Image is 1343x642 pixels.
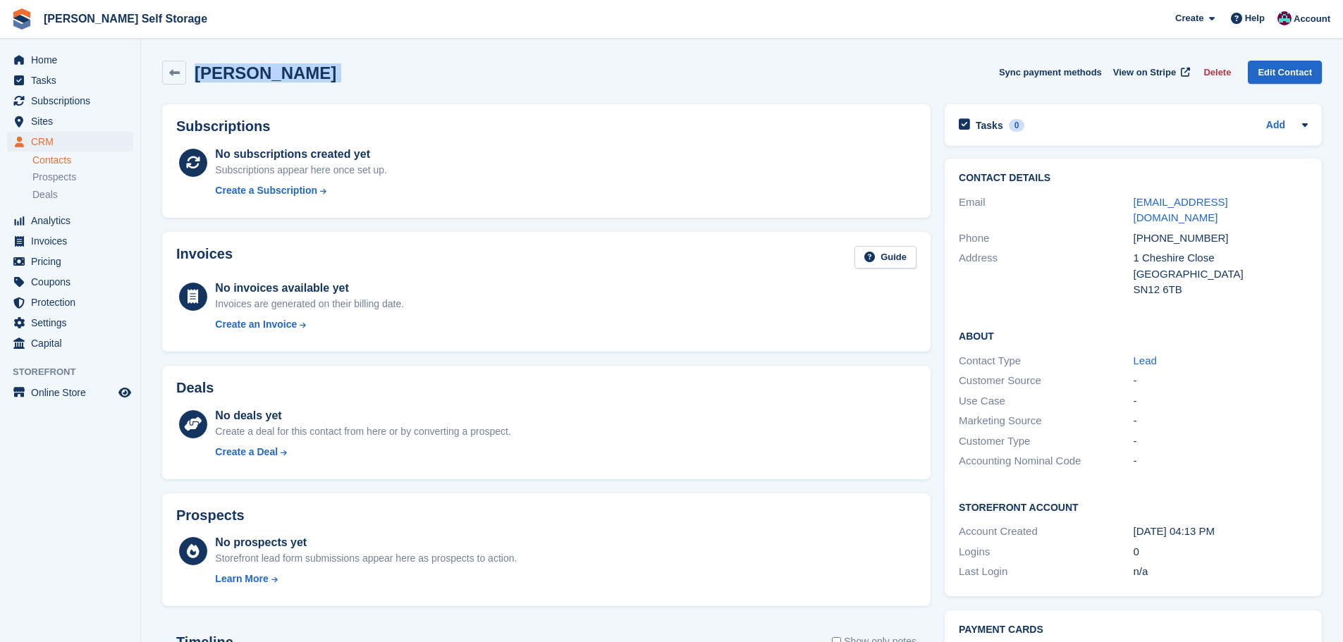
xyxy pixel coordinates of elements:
[1175,11,1203,25] span: Create
[1134,453,1308,469] div: -
[1134,413,1308,429] div: -
[959,500,1308,514] h2: Storefront Account
[116,384,133,401] a: Preview store
[1277,11,1292,25] img: Ben
[1134,373,1308,389] div: -
[959,250,1133,298] div: Address
[32,170,133,185] a: Prospects
[31,333,116,353] span: Capital
[959,328,1308,342] h2: About
[976,119,1003,132] h2: Tasks
[215,163,387,178] div: Subscriptions appear here once set up.
[38,7,213,30] a: [PERSON_NAME] Self Storage
[7,333,133,353] a: menu
[215,572,517,586] a: Learn More
[959,624,1308,636] h2: Payment cards
[7,211,133,230] a: menu
[176,380,214,396] h2: Deals
[215,317,297,332] div: Create an Invoice
[1134,250,1308,266] div: 1 Cheshire Close
[176,507,245,524] h2: Prospects
[1134,266,1308,283] div: [GEOGRAPHIC_DATA]
[215,551,517,566] div: Storefront lead form submissions appear here as prospects to action.
[1245,11,1265,25] span: Help
[1294,12,1330,26] span: Account
[1134,230,1308,247] div: [PHONE_NUMBER]
[13,365,140,379] span: Storefront
[1113,66,1176,80] span: View on Stripe
[31,50,116,70] span: Home
[7,231,133,251] a: menu
[959,230,1133,247] div: Phone
[1134,433,1308,450] div: -
[959,433,1133,450] div: Customer Type
[7,292,133,312] a: menu
[959,393,1133,409] div: Use Case
[7,383,133,402] a: menu
[215,445,278,459] div: Create a Deal
[31,313,116,333] span: Settings
[215,407,510,424] div: No deals yet
[32,187,133,202] a: Deals
[7,91,133,111] a: menu
[959,373,1133,389] div: Customer Source
[31,111,116,131] span: Sites
[176,118,916,135] h2: Subscriptions
[959,544,1133,560] div: Logins
[31,252,116,271] span: Pricing
[215,280,404,297] div: No invoices available yet
[1134,544,1308,560] div: 0
[7,252,133,271] a: menu
[959,524,1133,540] div: Account Created
[959,564,1133,580] div: Last Login
[1009,119,1025,132] div: 0
[31,231,116,251] span: Invoices
[854,246,916,269] a: Guide
[7,272,133,292] a: menu
[999,61,1102,84] button: Sync payment methods
[31,383,116,402] span: Online Store
[959,413,1133,429] div: Marketing Source
[1266,118,1285,134] a: Add
[1108,61,1193,84] a: View on Stripe
[7,313,133,333] a: menu
[32,171,76,184] span: Prospects
[176,246,233,269] h2: Invoices
[1134,524,1308,540] div: [DATE] 04:13 PM
[959,195,1133,226] div: Email
[1134,393,1308,409] div: -
[1248,61,1322,84] a: Edit Contact
[959,353,1133,369] div: Contact Type
[215,146,387,163] div: No subscriptions created yet
[1134,196,1228,224] a: [EMAIL_ADDRESS][DOMAIN_NAME]
[31,292,116,312] span: Protection
[959,453,1133,469] div: Accounting Nominal Code
[32,188,58,202] span: Deals
[31,91,116,111] span: Subscriptions
[7,132,133,152] a: menu
[215,183,317,198] div: Create a Subscription
[959,173,1308,184] h2: Contact Details
[215,183,387,198] a: Create a Subscription
[1134,564,1308,580] div: n/a
[11,8,32,30] img: stora-icon-8386f47178a22dfd0bd8f6a31ec36ba5ce8667c1dd55bd0f319d3a0aa187defe.svg
[7,70,133,90] a: menu
[215,572,268,586] div: Learn More
[215,445,510,459] a: Create a Deal
[215,297,404,311] div: Invoices are generated on their billing date.
[31,132,116,152] span: CRM
[31,211,116,230] span: Analytics
[7,50,133,70] a: menu
[1134,354,1157,366] a: Lead
[215,534,517,551] div: No prospects yet
[195,63,336,82] h2: [PERSON_NAME]
[215,317,404,332] a: Create an Invoice
[31,272,116,292] span: Coupons
[31,70,116,90] span: Tasks
[1198,61,1237,84] button: Delete
[1134,282,1308,298] div: SN12 6TB
[215,424,510,439] div: Create a deal for this contact from here or by converting a prospect.
[7,111,133,131] a: menu
[32,154,133,167] a: Contacts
